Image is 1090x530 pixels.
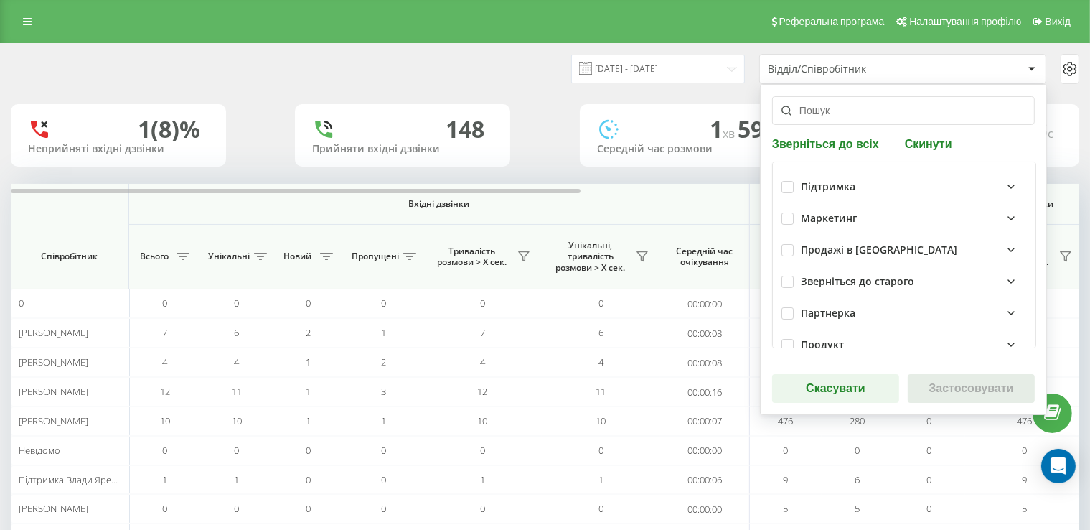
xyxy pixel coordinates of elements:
[163,297,168,310] font: 0
[687,297,722,310] font: 00:00:00
[480,502,485,515] font: 0
[163,473,168,486] font: 1
[437,245,507,269] font: Тривалість розмови > Х сек.
[42,250,98,262] font: Співробітник
[480,473,485,486] font: 1
[901,136,957,150] button: Скинути
[306,444,311,457] font: 0
[235,297,240,310] font: 0
[382,326,387,339] font: 1
[801,274,914,288] font: Зверніться до старого
[687,356,722,369] font: 00:00:08
[208,250,250,262] font: Унікальні
[905,138,952,150] font: Скинути
[1017,414,1032,427] font: 476
[784,444,789,457] font: 0
[855,444,860,457] font: 0
[555,239,625,274] font: Унікальні, тривалість розмови > Х сек.
[710,113,723,144] font: 1
[784,502,789,515] font: 5
[772,136,883,150] button: Зверніться до всіх
[855,473,860,486] font: 6
[28,141,164,155] font: Неприйняті вхідні дзвінки
[801,243,957,256] font: Продажі в [GEOGRAPHIC_DATA]
[806,382,865,394] font: Скасувати
[306,502,311,515] font: 0
[382,414,387,427] font: 1
[1048,126,1053,141] font: с
[598,355,603,368] font: 4
[850,414,865,427] font: 280
[140,250,169,262] font: Всього
[687,327,722,340] font: 00:00:08
[19,473,134,486] font: Підтримка Влади Ярецької
[597,141,713,155] font: Середній час розмови
[232,385,242,398] font: 11
[19,297,24,310] font: 0
[772,374,899,403] button: Скасувати
[19,414,88,427] font: [PERSON_NAME]
[232,414,242,427] font: 10
[801,180,855,193] font: Підтримка
[19,355,88,368] font: [PERSON_NAME]
[927,444,932,457] font: 0
[163,502,168,515] font: 0
[160,385,170,398] font: 12
[1022,502,1027,515] font: 5
[598,326,603,339] font: 6
[687,503,722,516] font: 00:00:00
[779,16,885,27] font: Реферальна програма
[284,250,312,262] font: Новий
[1041,449,1076,483] div: Відкрити Intercom Messenger
[598,473,603,486] font: 1
[598,502,603,515] font: 0
[235,502,240,515] font: 0
[306,355,311,368] font: 1
[382,355,387,368] font: 2
[409,197,470,210] font: Вхідні дзвінки
[138,113,151,144] font: 1
[19,326,88,339] font: [PERSON_NAME]
[677,245,733,269] font: Середній час очікування
[312,141,440,155] font: Прийняти вхідні дзвінки
[908,374,1035,403] button: Застосовувати
[687,473,722,486] font: 00:00:06
[687,444,722,457] font: 00:00:00
[163,326,168,339] font: 7
[1046,16,1071,27] font: Вихід
[927,473,932,486] font: 0
[596,385,606,398] font: 11
[772,138,879,150] font: Зверніться до всіх
[235,355,240,368] font: 4
[801,306,855,320] font: Партнерка
[738,113,764,144] font: 59
[723,126,735,141] font: хв
[855,502,860,515] font: 5
[306,473,311,486] font: 0
[160,414,170,427] font: 10
[1022,473,1027,486] font: 9
[478,385,488,398] font: 12
[151,113,200,144] font: (8)%
[596,414,606,427] font: 10
[163,355,168,368] font: 4
[382,473,387,486] font: 0
[382,502,387,515] font: 0
[1022,113,1048,144] font: 13
[772,96,1035,125] input: Пошук
[306,385,311,398] font: 1
[19,502,88,515] font: [PERSON_NAME]
[446,113,484,144] font: 148
[306,297,311,310] font: 0
[784,473,789,486] font: 9
[480,355,485,368] font: 4
[687,386,722,399] font: 00:00:16
[480,326,485,339] font: 7
[19,385,88,398] font: [PERSON_NAME]
[909,16,1021,27] font: Налаштування профілю
[306,414,311,427] font: 1
[480,297,485,310] font: 0
[480,444,485,457] font: 0
[478,414,488,427] font: 10
[235,473,240,486] font: 1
